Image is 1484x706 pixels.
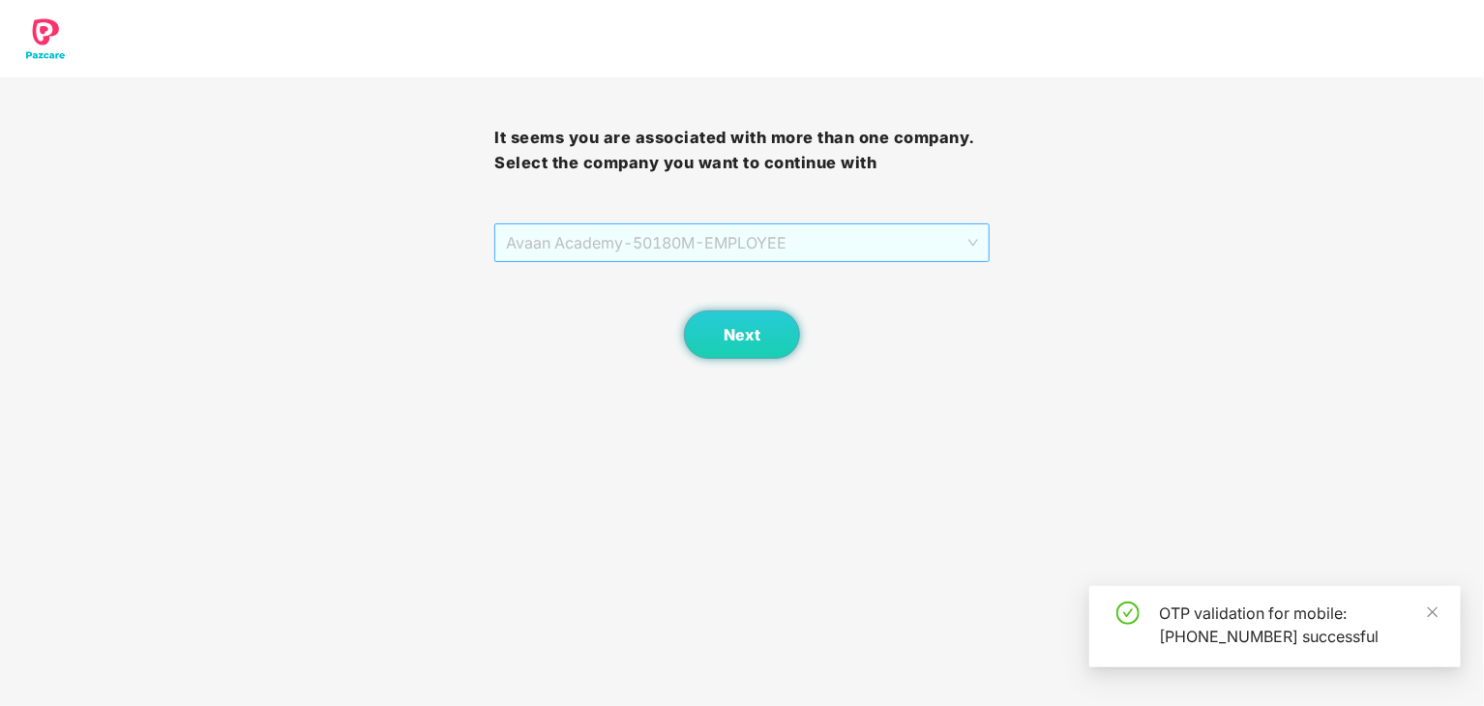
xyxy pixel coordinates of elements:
span: Avaan Academy - 50180M - EMPLOYEE [506,224,977,261]
h3: It seems you are associated with more than one company. Select the company you want to continue with [494,126,989,175]
span: Next [724,326,760,344]
div: OTP validation for mobile: [PHONE_NUMBER] successful [1159,602,1438,648]
button: Next [684,310,800,359]
span: check-circle [1116,602,1140,625]
span: close [1426,605,1439,619]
